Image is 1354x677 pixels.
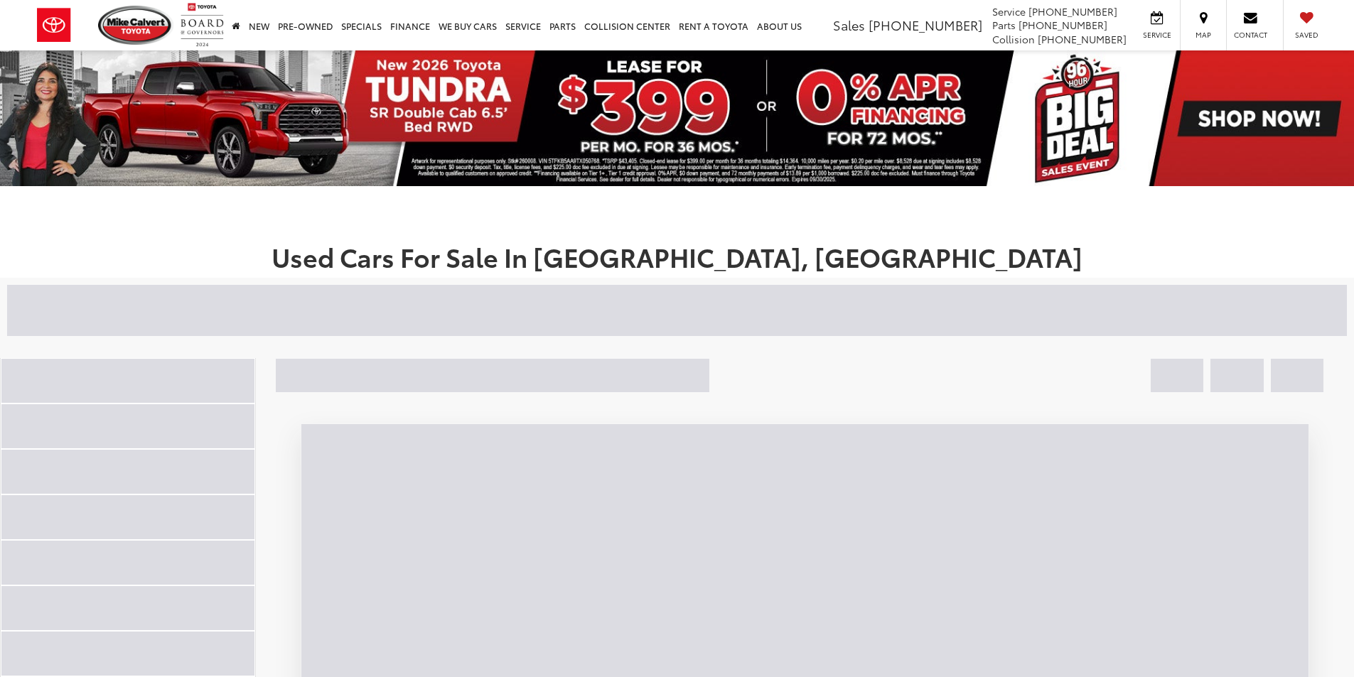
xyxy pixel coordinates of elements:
[1234,30,1267,40] span: Contact
[992,4,1026,18] span: Service
[1028,4,1117,18] span: [PHONE_NUMBER]
[1019,18,1107,32] span: [PHONE_NUMBER]
[98,6,173,45] img: Mike Calvert Toyota
[1188,30,1219,40] span: Map
[992,32,1035,46] span: Collision
[1038,32,1127,46] span: [PHONE_NUMBER]
[992,18,1016,32] span: Parts
[869,16,982,34] span: [PHONE_NUMBER]
[1291,30,1322,40] span: Saved
[833,16,865,34] span: Sales
[1141,30,1173,40] span: Service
